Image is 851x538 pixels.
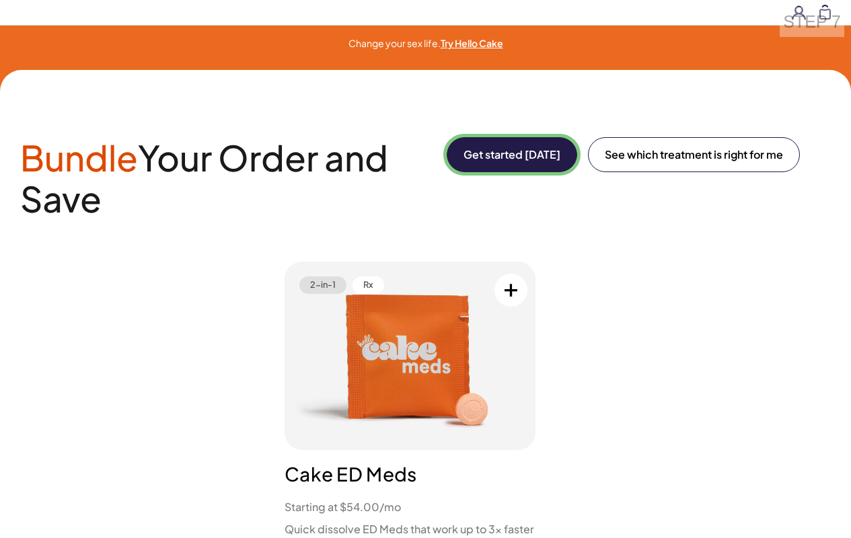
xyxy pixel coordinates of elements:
[588,137,800,172] a: See which treatment is right for me
[353,276,384,294] span: Rx
[299,276,346,294] span: 2-in-1
[20,135,138,180] span: Bundle
[780,7,844,37] div: STEP 7
[285,498,535,515] li: Starting at $54.00/mo
[20,137,431,219] h2: Your Order and Save
[447,137,577,172] button: Get started [DATE]
[285,461,535,488] h3: Cake ED Meds
[441,37,503,49] a: Try Hello Cake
